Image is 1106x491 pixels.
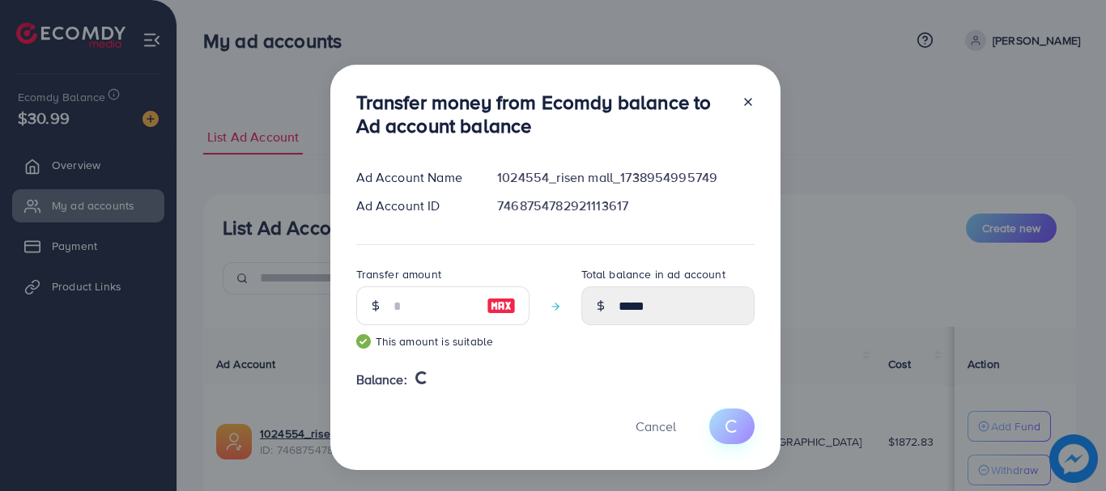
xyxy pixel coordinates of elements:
[484,168,767,187] div: 1024554_risen mall_1738954995749
[484,197,767,215] div: 7468754782921113617
[356,334,371,349] img: guide
[487,296,516,315] img: image
[356,333,530,349] small: This amount is suitable
[581,266,725,282] label: Total balance in ad account
[343,168,485,187] div: Ad Account Name
[343,197,485,215] div: Ad Account ID
[615,408,696,443] button: Cancel
[356,266,441,282] label: Transfer amount
[636,417,676,435] span: Cancel
[356,370,407,389] span: Balance:
[356,91,729,138] h3: Transfer money from Ecomdy balance to Ad account balance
